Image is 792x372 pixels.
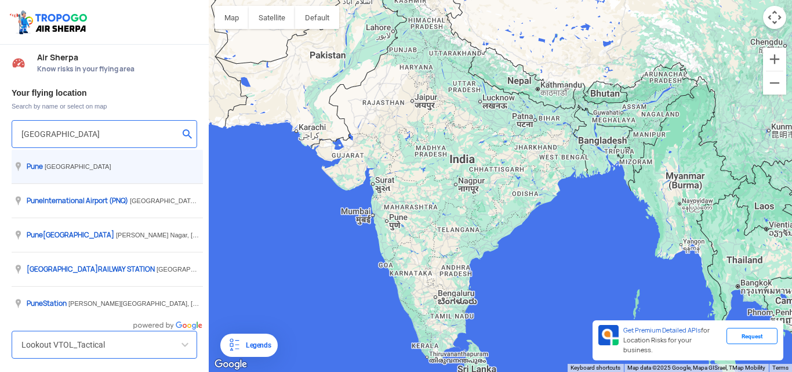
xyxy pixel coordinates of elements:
span: Air Sherpa [37,53,197,62]
span: Search by name or select on map [12,102,197,111]
img: ic_tgdronemaps.svg [9,9,91,35]
span: [PERSON_NAME] Nagar, [GEOGRAPHIC_DATA], [GEOGRAPHIC_DATA] [116,232,327,239]
button: Zoom out [763,71,786,95]
a: Terms [772,364,789,371]
img: Legends [227,338,241,352]
img: Risk Scores [12,56,26,70]
button: Zoom in [763,48,786,71]
div: for Location Risks for your business. [619,325,726,356]
span: Get Premium Detailed APIs [623,326,701,334]
button: Show satellite imagery [249,6,295,29]
button: Map camera controls [763,6,786,29]
span: [GEOGRAPHIC_DATA] [45,163,111,170]
span: RAILWAY STATION [27,265,157,274]
span: [GEOGRAPHIC_DATA], [GEOGRAPHIC_DATA], [GEOGRAPHIC_DATA], [GEOGRAPHIC_DATA], [GEOGRAPHIC_DATA] [130,197,476,204]
span: Know risks in your flying area [37,64,197,74]
span: International Airport (PNQ) [27,196,130,205]
span: Pune [27,299,43,308]
span: [GEOGRAPHIC_DATA] [27,265,98,274]
span: Pune [27,230,43,240]
div: Request [726,328,778,344]
div: Legends [241,338,271,352]
span: Pune [27,196,43,205]
span: [PERSON_NAME][GEOGRAPHIC_DATA], [PERSON_NAME][GEOGRAPHIC_DATA], [GEOGRAPHIC_DATA], [GEOGRAPHIC_DATA] [68,300,449,307]
span: [GEOGRAPHIC_DATA], [GEOGRAPHIC_DATA] [157,266,293,273]
a: Open this area in Google Maps (opens a new window) [212,357,250,372]
button: Keyboard shortcuts [571,364,620,372]
input: Search by name or Brand [21,338,187,352]
h3: Your flying location [12,89,197,97]
input: Search your flying location [21,127,179,141]
button: Show street map [215,6,249,29]
img: Premium APIs [598,325,619,345]
span: Map data ©2025 Google, Mapa GISrael, TMap Mobility [627,364,765,371]
span: Pune [27,162,43,171]
span: Station [27,299,68,308]
img: Google [212,357,250,372]
span: [GEOGRAPHIC_DATA] [27,230,116,240]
